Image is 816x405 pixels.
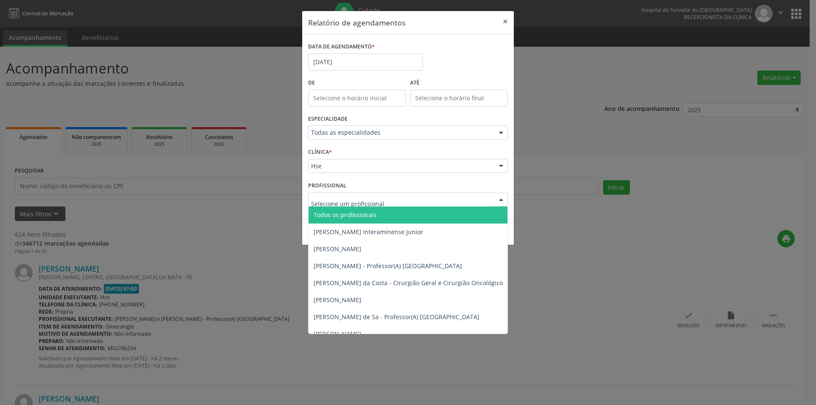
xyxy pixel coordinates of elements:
span: [PERSON_NAME] [314,245,361,253]
span: [PERSON_NAME] de Sa - Professor(A) [GEOGRAPHIC_DATA] [314,313,479,321]
span: [PERSON_NAME] da Costa - Cirurgião Geral e Cirurgião Oncológico [314,279,503,287]
label: ATÉ [410,76,508,90]
label: CLÍNICA [308,146,332,159]
span: Todas as especialidades [311,128,490,137]
label: ESPECIALIDADE [308,113,348,126]
span: [PERSON_NAME] [314,296,361,304]
button: Close [497,11,514,32]
label: DATA DE AGENDAMENTO [308,40,375,54]
span: [PERSON_NAME] Interaminense Junior [314,228,423,236]
input: Selecione um profissional [311,195,490,212]
span: [PERSON_NAME] - Professor(A) [GEOGRAPHIC_DATA] [314,262,462,270]
input: Selecione o horário final [410,90,508,107]
h5: Relatório de agendamentos [308,17,405,28]
span: Hse [311,162,490,170]
input: Selecione o horário inicial [308,90,406,107]
span: [PERSON_NAME] [314,330,361,338]
label: De [308,76,406,90]
span: Todos os profissionais [314,211,377,219]
label: PROFISSIONAL [308,179,346,192]
input: Selecione uma data ou intervalo [308,54,423,71]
